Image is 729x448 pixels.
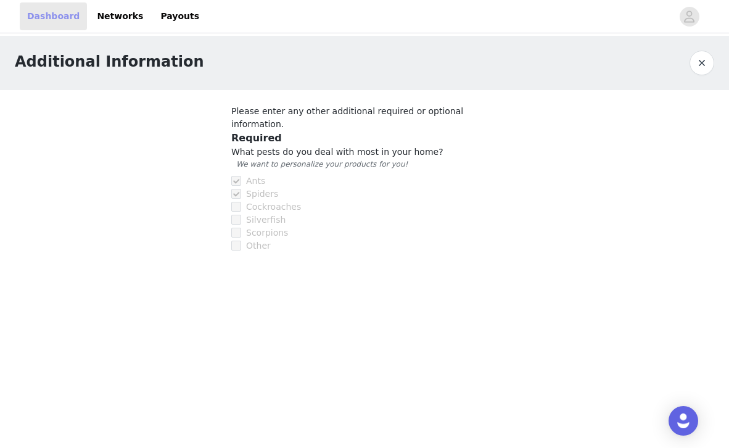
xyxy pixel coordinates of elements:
[669,406,698,436] div: Open Intercom Messenger
[20,2,87,30] a: Dashboard
[15,51,204,73] h1: Additional Information
[683,7,695,27] div: avatar
[153,2,207,30] a: Payouts
[89,2,150,30] a: Networks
